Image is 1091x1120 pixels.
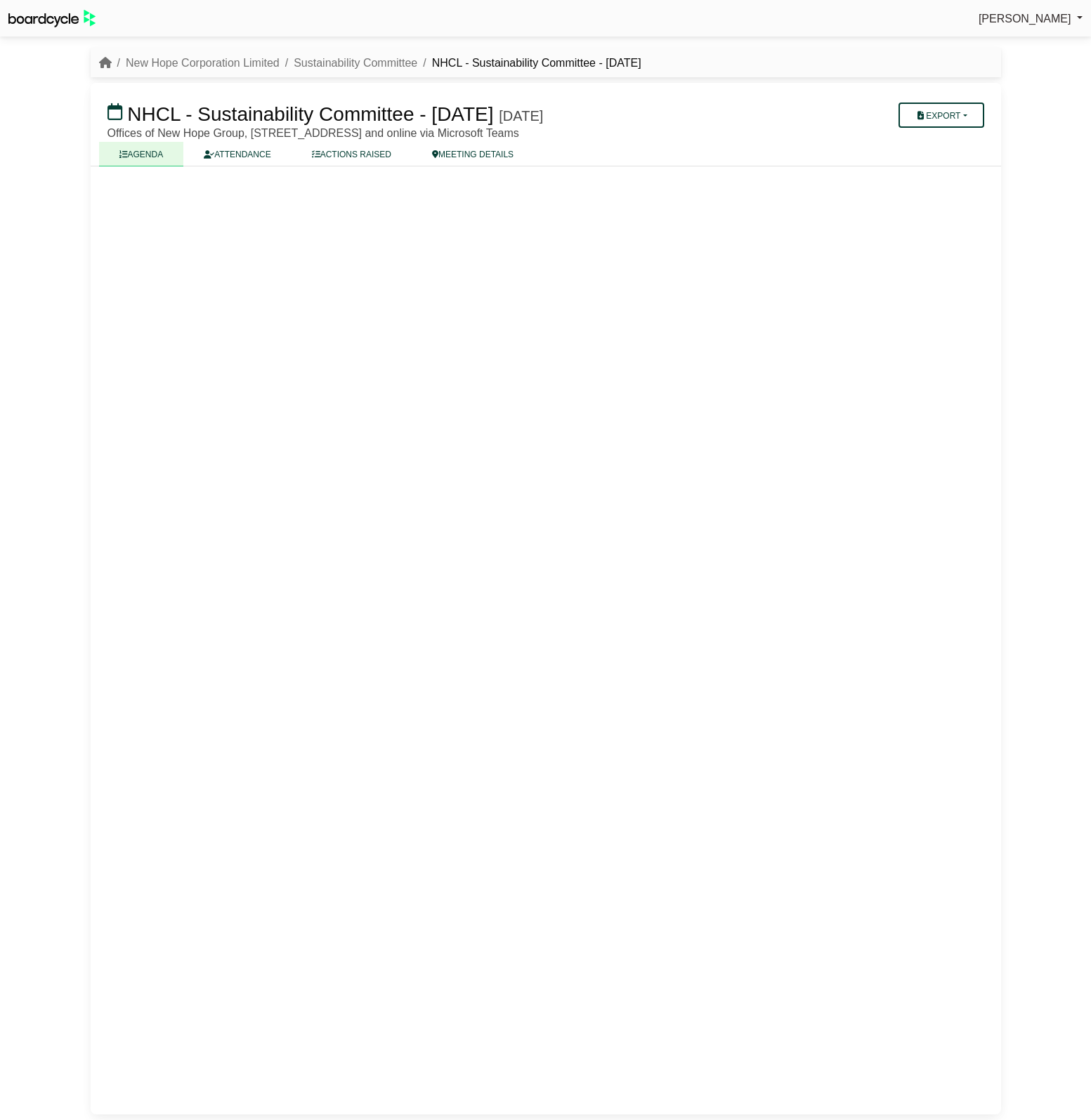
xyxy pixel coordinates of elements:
a: [PERSON_NAME] [979,10,1083,28]
nav: breadcrumb [99,54,641,72]
span: NHCL - Sustainability Committee - [DATE] [127,103,493,125]
a: AGENDA [99,142,184,166]
img: BoardcycleBlackGreen-aaafeed430059cb809a45853b8cf6d952af9d84e6e89e1f1685b34bfd5cb7d64.svg [8,10,96,27]
a: Sustainability Committee [294,57,417,69]
button: Export [899,103,984,128]
a: New Hope Corporation Limited [126,57,280,69]
span: Offices of New Hope Group, [STREET_ADDRESS] and online via Microsoft Teams [107,127,519,139]
a: ATTENDANCE [183,142,291,166]
span: [PERSON_NAME] [979,13,1071,25]
a: MEETING DETAILS [412,142,534,166]
li: NHCL - Sustainability Committee - [DATE] [417,54,641,72]
div: [DATE] [499,107,543,124]
a: ACTIONS RAISED [292,142,412,166]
